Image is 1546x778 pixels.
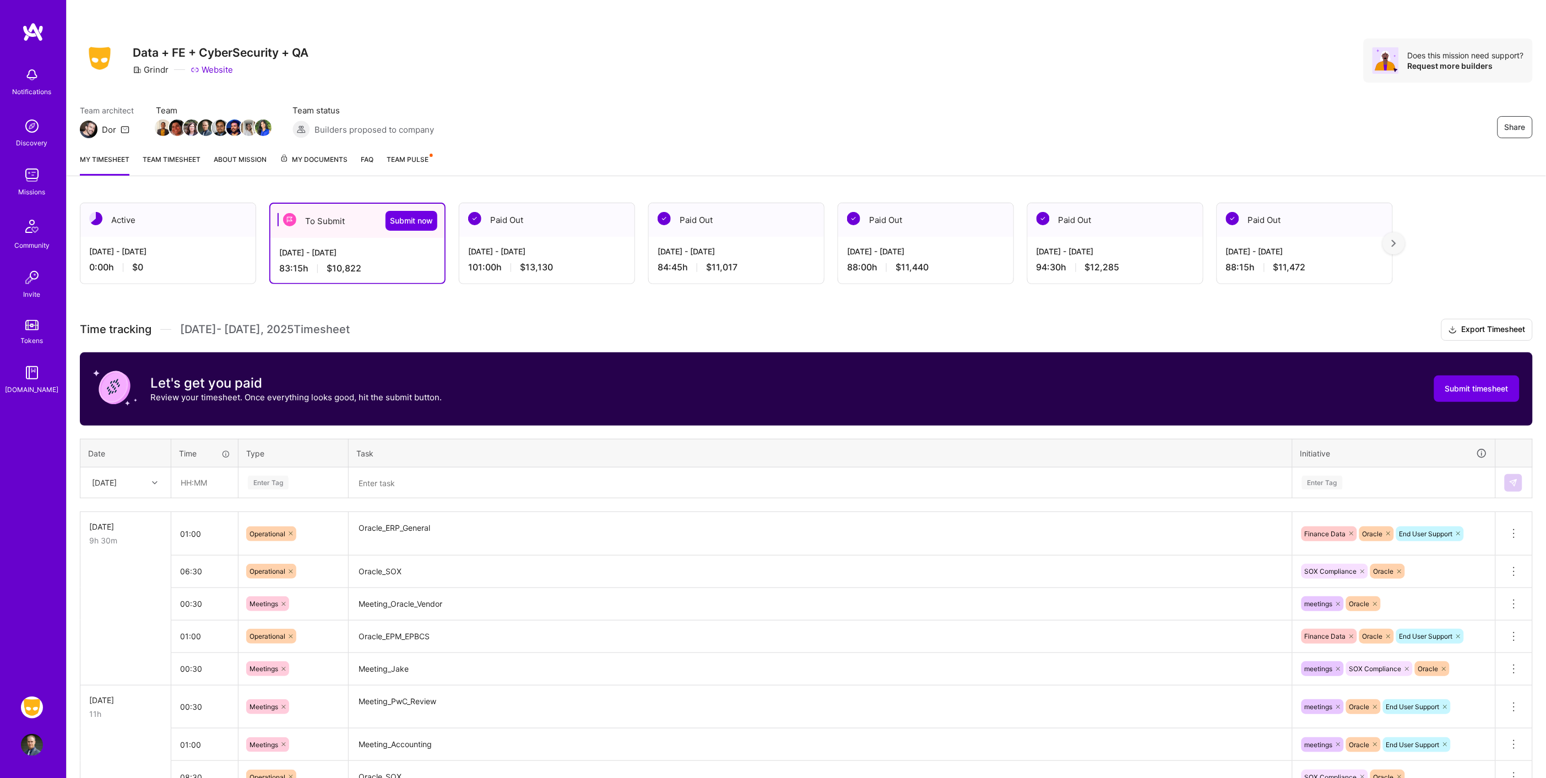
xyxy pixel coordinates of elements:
a: My timesheet [80,154,129,176]
div: 84:45 h [658,262,815,273]
a: Grindr: Data + FE + CyberSecurity + QA [18,697,46,719]
div: 94:30 h [1037,262,1194,273]
div: [DATE] - [DATE] [279,247,436,258]
input: HH:MM [171,654,238,683]
a: Team Member Avatar [185,118,199,137]
img: Paid Out [468,212,481,225]
span: Team Pulse [387,155,428,164]
a: Team Member Avatar [170,118,185,137]
div: [DATE] - [DATE] [1226,246,1384,257]
span: Meetings [249,665,278,673]
div: [DATE] - [DATE] [847,246,1005,257]
img: right [1392,240,1396,247]
span: meetings [1305,665,1333,673]
div: Paid Out [649,203,824,237]
textarea: Meeting_Accounting [350,730,1291,760]
span: Meetings [249,741,278,749]
div: [DATE] - [DATE] [658,246,815,257]
div: Discovery [17,137,48,149]
span: Submit timesheet [1445,383,1509,394]
img: Team Member Avatar [255,119,272,136]
div: Tokens [21,335,44,346]
th: Type [238,439,349,467]
span: Team architect [80,105,134,116]
span: Oracle [1349,600,1370,608]
span: Team [156,105,270,116]
span: Oracle [1363,530,1383,538]
img: tokens [25,320,39,330]
span: Team status [292,105,434,116]
div: [DATE] [89,521,162,532]
img: logo [22,22,44,42]
div: Missions [19,186,46,198]
a: Team Member Avatar [199,118,213,137]
img: Team Member Avatar [198,119,214,136]
th: Date [80,439,171,467]
div: [DATE] [92,477,117,488]
span: End User Support [1399,530,1453,538]
span: My Documents [280,154,348,166]
span: Oracle [1349,741,1370,749]
a: User Avatar [18,734,46,756]
span: Oracle [1349,703,1370,711]
input: HH:MM [171,692,238,721]
div: 83:15 h [279,263,436,274]
textarea: Meeting_Jake [350,654,1291,684]
span: [DATE] - [DATE] , 2025 Timesheet [180,323,350,336]
div: [DATE] - [DATE] [468,246,626,257]
div: [DATE] [89,694,162,706]
div: 9h 30m [89,535,162,546]
button: Export Timesheet [1441,319,1533,341]
h3: Data + FE + CyberSecurity + QA [133,46,308,59]
div: 88:00 h [847,262,1005,273]
span: Operational [249,530,285,538]
button: Share [1498,116,1533,138]
img: Invite [21,266,43,289]
span: $12,285 [1085,262,1120,273]
div: [DATE] - [DATE] [1037,246,1194,257]
img: Team Member Avatar [241,119,257,136]
img: Team Architect [80,121,97,138]
span: $11,472 [1273,262,1306,273]
img: Submit [1509,478,1518,487]
img: Avatar [1373,47,1399,74]
div: 101:00 h [468,262,626,273]
span: $11,440 [896,262,929,273]
div: Community [14,240,50,251]
img: Team Member Avatar [169,119,186,136]
a: My Documents [280,154,348,176]
div: 88:15 h [1226,262,1384,273]
a: FAQ [361,154,373,176]
img: Paid Out [1037,212,1050,225]
span: Submit now [390,215,433,226]
div: 11h [89,708,162,720]
span: Time tracking [80,323,151,336]
span: meetings [1305,703,1333,711]
div: Paid Out [838,203,1013,237]
textarea: Oracle_SOX [350,557,1291,587]
span: Oracle [1418,665,1439,673]
a: Website [191,64,233,75]
a: Team timesheet [143,154,200,176]
input: HH:MM [171,730,238,759]
span: SOX Compliance [1305,567,1357,575]
img: guide book [21,362,43,384]
span: Builders proposed to company [314,124,434,135]
div: Does this mission need support? [1408,50,1524,61]
img: Team Member Avatar [212,119,229,136]
span: End User Support [1386,741,1440,749]
a: Team Pulse [387,154,432,176]
img: User Avatar [21,734,43,756]
button: Submit timesheet [1434,376,1520,402]
span: SOX Compliance [1349,665,1402,673]
img: Company Logo [80,43,120,73]
div: Invite [24,289,41,300]
div: [DOMAIN_NAME] [6,384,59,395]
a: Team Member Avatar [242,118,256,137]
img: coin [93,366,137,410]
img: Active [89,212,102,225]
i: icon Download [1449,324,1457,336]
img: Paid Out [847,212,860,225]
div: Request more builders [1408,61,1524,71]
i: icon Chevron [152,480,158,486]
